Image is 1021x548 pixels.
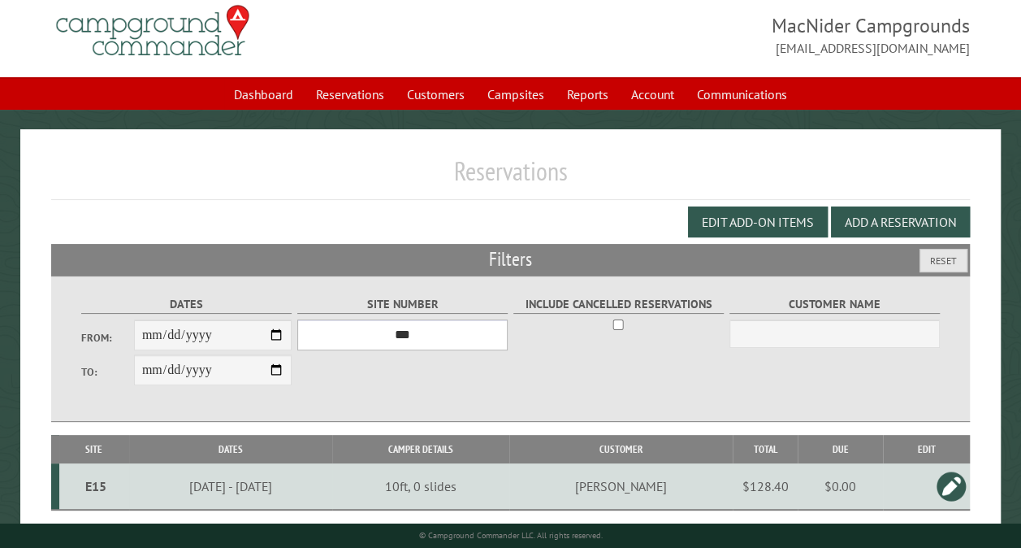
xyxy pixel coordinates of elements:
[419,530,603,541] small: © Campground Commander LLC. All rights reserved.
[332,435,509,463] th: Camper Details
[129,435,332,463] th: Dates
[297,295,508,314] label: Site Number
[81,295,292,314] label: Dates
[51,244,970,275] h2: Filters
[688,207,828,237] button: Edit Add-on Items
[513,295,724,314] label: Include Cancelled Reservations
[478,79,554,110] a: Campsites
[729,295,940,314] label: Customer Name
[798,463,883,510] td: $0.00
[66,478,127,494] div: E15
[509,435,733,463] th: Customer
[919,249,967,272] button: Reset
[798,435,883,463] th: Due
[621,79,684,110] a: Account
[81,330,134,346] label: From:
[51,155,970,200] h1: Reservations
[397,79,474,110] a: Customers
[831,207,970,237] button: Add a Reservation
[733,435,798,463] th: Total
[306,79,394,110] a: Reservations
[332,463,509,510] td: 10ft, 0 slides
[81,364,134,380] label: To:
[132,478,330,494] div: [DATE] - [DATE]
[687,79,797,110] a: Communications
[557,79,618,110] a: Reports
[509,463,733,510] td: [PERSON_NAME]
[224,79,303,110] a: Dashboard
[883,435,970,463] th: Edit
[59,435,129,463] th: Site
[511,12,971,58] span: MacNider Campgrounds [EMAIL_ADDRESS][DOMAIN_NAME]
[733,463,798,510] td: $128.40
